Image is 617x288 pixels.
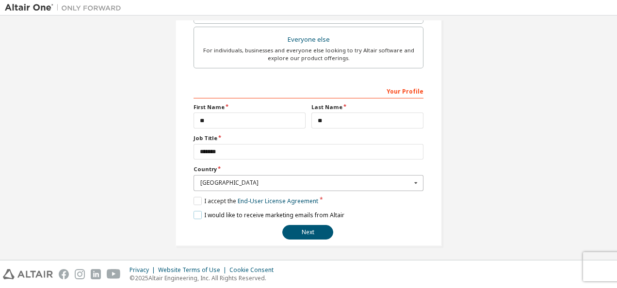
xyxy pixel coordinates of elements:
[59,269,69,279] img: facebook.svg
[200,47,417,62] div: For individuals, businesses and everyone else looking to try Altair software and explore our prod...
[107,269,121,279] img: youtube.svg
[130,266,158,274] div: Privacy
[3,269,53,279] img: altair_logo.svg
[194,197,318,205] label: I accept the
[75,269,85,279] img: instagram.svg
[5,3,126,13] img: Altair One
[282,225,333,240] button: Next
[311,103,423,111] label: Last Name
[91,269,101,279] img: linkedin.svg
[158,266,229,274] div: Website Terms of Use
[194,134,423,142] label: Job Title
[200,180,411,186] div: [GEOGRAPHIC_DATA]
[200,33,417,47] div: Everyone else
[194,211,344,219] label: I would like to receive marketing emails from Altair
[194,165,423,173] label: Country
[130,274,279,282] p: © 2025 Altair Engineering, Inc. All Rights Reserved.
[194,83,423,98] div: Your Profile
[238,197,318,205] a: End-User License Agreement
[229,266,279,274] div: Cookie Consent
[194,103,306,111] label: First Name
